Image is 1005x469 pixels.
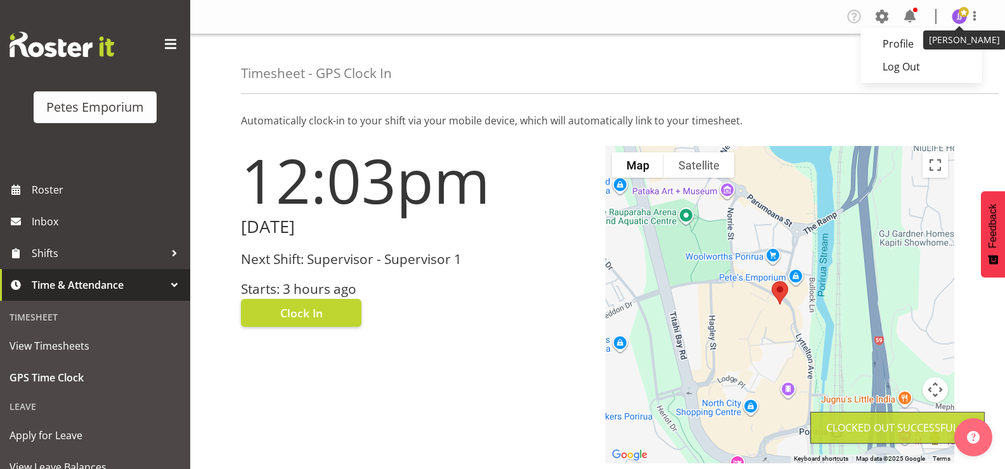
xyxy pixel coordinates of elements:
[3,393,187,419] div: Leave
[46,98,144,117] div: Petes Emporium
[10,368,181,387] span: GPS Time Clock
[241,66,392,81] h4: Timesheet - GPS Clock In
[856,455,925,462] span: Map data ©2025 Google
[241,252,590,267] h3: Next Shift: Supervisor - Supervisor 1
[3,362,187,393] a: GPS Time Clock
[280,305,323,321] span: Clock In
[3,330,187,362] a: View Timesheets
[826,420,969,435] div: Clocked out Successfully
[609,447,651,463] img: Google
[10,336,181,355] span: View Timesheets
[933,455,950,462] a: Terms (opens in new tab)
[241,146,590,215] h1: 12:03pm
[612,152,664,178] button: Show street map
[3,419,187,451] a: Apply for Leave
[981,191,1005,277] button: Feedback - Show survey
[32,212,184,231] span: Inbox
[923,377,948,402] button: Map camera controls
[241,217,590,237] h2: [DATE]
[10,426,181,445] span: Apply for Leave
[967,431,980,444] img: help-xxl-2.png
[609,447,651,463] a: Open this area in Google Maps (opens a new window)
[860,55,982,78] a: Log Out
[241,113,954,128] p: Automatically clock-in to your shift via your mobile device, which will automatically link to you...
[794,454,848,463] button: Keyboard shortcuts
[32,180,184,199] span: Roster
[923,152,948,178] button: Toggle fullscreen view
[32,275,165,294] span: Time & Attendance
[664,152,734,178] button: Show satellite imagery
[241,282,590,296] h3: Starts: 3 hours ago
[32,244,165,263] span: Shifts
[3,304,187,330] div: Timesheet
[952,9,967,24] img: janelle-jonkers702.jpg
[860,32,982,55] a: Profile
[10,32,114,57] img: Rosterit website logo
[241,299,361,327] button: Clock In
[987,204,999,248] span: Feedback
